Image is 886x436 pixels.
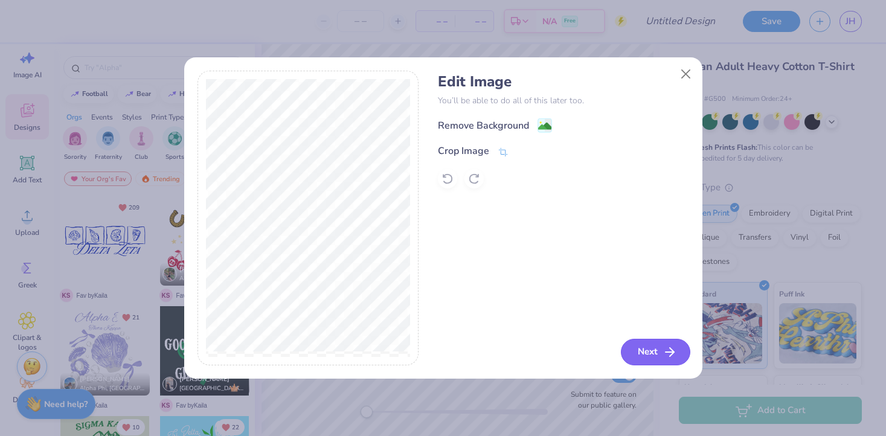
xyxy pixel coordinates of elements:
[621,339,690,365] button: Next
[438,94,689,107] p: You’ll be able to do all of this later too.
[438,118,529,133] div: Remove Background
[438,144,489,158] div: Crop Image
[438,73,689,91] h4: Edit Image
[674,62,697,85] button: Close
